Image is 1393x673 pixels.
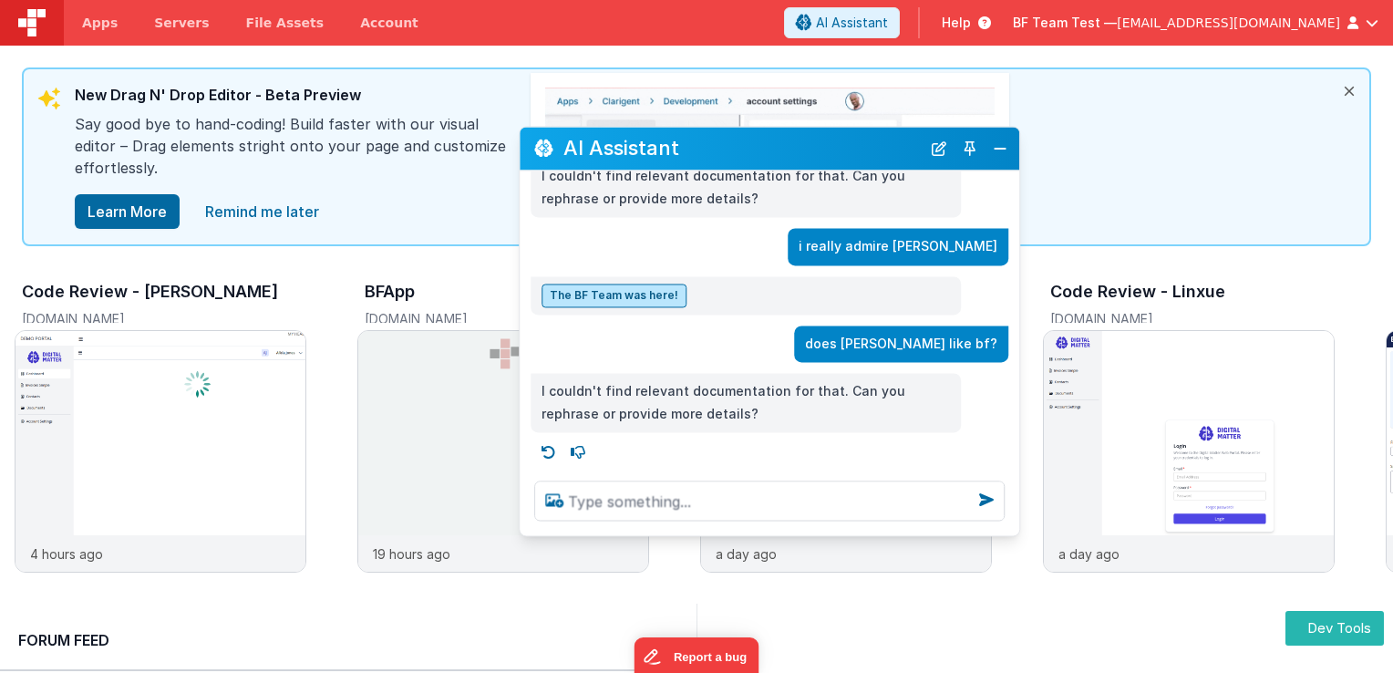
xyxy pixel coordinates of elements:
p: a day ago [716,544,777,564]
p: a day ago [1058,544,1120,564]
span: BF Team Test — [1013,14,1117,32]
h3: Code Review - [PERSON_NAME] [22,279,278,304]
button: Dev Tools [1285,611,1384,647]
h3: Code Review - Linxue [1050,279,1225,304]
h3: BFApp [365,279,415,304]
div: New Drag N' Drop Editor - Beta Preview [75,84,512,113]
i: close [1329,69,1369,113]
h2: AI Assistant [563,133,921,163]
p: I couldn't find relevant documentation for that. Can you rephrase or provide more details? [542,165,950,210]
button: Learn More [75,194,180,229]
button: BF Team Test — [EMAIL_ADDRESS][DOMAIN_NAME] [1013,14,1378,32]
h5: [DOMAIN_NAME] [1050,309,1335,328]
p: I couldn't find relevant documentation for that. Can you rephrase or provide more details? [542,380,950,425]
span: File Assets [246,14,325,32]
h5: [DOMAIN_NAME] [365,309,649,328]
div: The BF Team was here! [542,284,686,307]
span: Help [942,14,971,32]
div: Say good bye to hand-coding! Build faster with our visual editor – Drag elements stright onto you... [75,113,512,193]
p: 19 hours ago [373,544,450,564]
button: AI Assistant [784,7,900,38]
button: Close [988,136,1012,161]
p: i really admire [PERSON_NAME] [799,235,997,258]
span: [EMAIL_ADDRESS][DOMAIN_NAME] [1117,14,1340,32]
a: close [194,193,330,230]
p: does [PERSON_NAME] like bf? [805,333,997,356]
h2: Forum Feed [18,629,664,651]
span: Apps [82,14,118,32]
button: Toggle Pin [957,136,983,161]
button: New Chat [926,136,952,161]
h5: [DOMAIN_NAME] [22,309,306,328]
span: Servers [154,14,209,32]
span: AI Assistant [816,14,888,32]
